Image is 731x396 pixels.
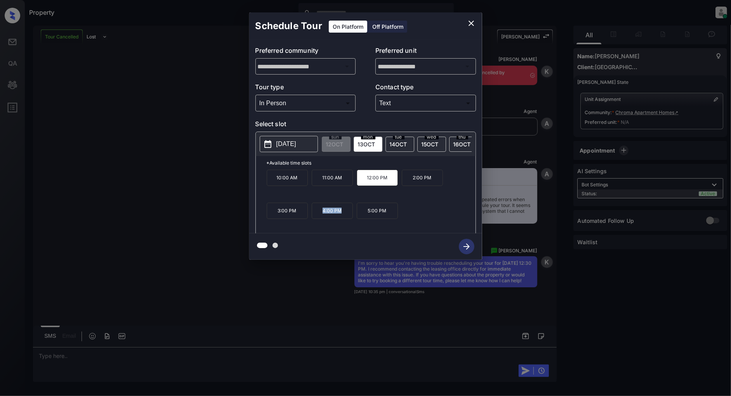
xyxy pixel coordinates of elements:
[267,203,308,219] p: 3:00 PM
[417,137,446,152] div: date-select
[457,135,468,139] span: thu
[377,97,474,109] div: Text
[312,203,353,219] p: 4:00 PM
[464,16,479,31] button: close
[249,12,328,40] h2: Schedule Tour
[329,21,367,33] div: On Platform
[257,97,354,109] div: In Person
[276,139,296,149] p: [DATE]
[260,136,318,152] button: [DATE]
[255,119,476,132] p: Select slot
[385,137,414,152] div: date-select
[422,141,439,148] span: 15 OCT
[425,135,439,139] span: wed
[402,170,443,186] p: 2:00 PM
[361,135,375,139] span: mon
[453,141,471,148] span: 16 OCT
[312,170,353,186] p: 11:00 AM
[354,137,382,152] div: date-select
[393,135,405,139] span: tue
[255,82,356,95] p: Tour type
[368,21,407,33] div: Off Platform
[375,82,476,95] p: Contact type
[449,137,478,152] div: date-select
[255,46,356,58] p: Preferred community
[390,141,407,148] span: 14 OCT
[358,141,375,148] span: 13 OCT
[267,156,476,170] p: *Available time slots
[375,46,476,58] p: Preferred unit
[357,170,398,186] p: 12:00 PM
[357,203,398,219] p: 5:00 PM
[267,170,308,186] p: 10:00 AM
